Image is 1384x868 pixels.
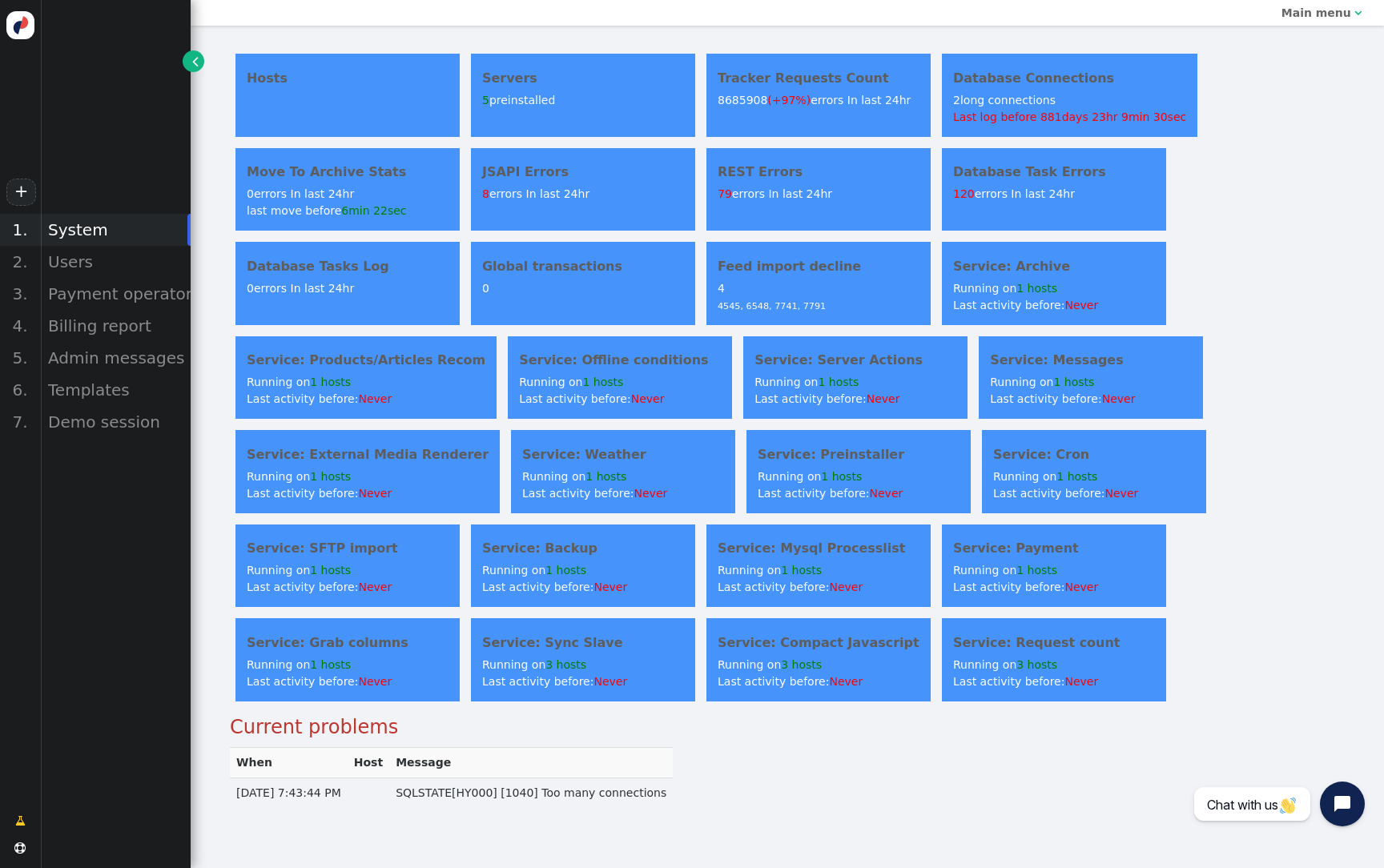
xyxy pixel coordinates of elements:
span: Never [1102,392,1136,405]
img: logo-icon.svg [6,11,34,39]
h4: Service: Backup [482,539,684,558]
th: When [230,748,348,778]
h4: Database Connections [953,69,1186,88]
span: Never [358,675,392,688]
div: Last activity before: [990,391,1192,408]
span: 0 [247,282,254,295]
a: 1 hosts [310,658,351,671]
h4: Service: Offline conditions [519,351,721,370]
td: SQLSTATE[HY000] [1040] Too many connections [389,778,673,809]
span: Running on [482,658,586,671]
a: 1 hosts [585,470,626,483]
span: Running on [754,376,859,388]
h4: Service: Archive [953,257,1155,276]
div: Last activity before: [482,579,684,596]
div: Billing report [40,310,191,342]
span:  [192,53,199,70]
div: errors In last 24hr [718,92,919,109]
a: 3 hosts [781,658,822,671]
div: Templates [40,374,191,406]
h4: Servers [482,69,684,88]
h4: Feed import decline [718,257,919,276]
h4: Service: Request count [953,633,1155,653]
a:  [183,50,204,72]
div: Last activity before: [953,579,1155,596]
div: Demo session [40,406,191,438]
div: Last activity before: [718,579,919,596]
div: errors In last 24hr [247,186,449,203]
div: errors In last 24hr [482,186,684,203]
span: 2 [953,94,960,106]
h4: Database Tasks Log [247,257,449,276]
th: Message [389,748,673,778]
h4: Database Task Errors [953,163,1155,182]
span: 120 [953,187,975,200]
span: Running on [953,282,1057,295]
span: Never [358,581,392,593]
a: 1 hosts [310,470,351,483]
span: Running on [758,470,862,483]
h4: Service: Products/Articles Recom [247,351,485,370]
div: Last activity before: [482,673,684,690]
div: Last activity before: [758,485,960,502]
div: Last activity before: [247,673,449,690]
div: Last activity before: [247,579,449,596]
span: Running on [522,470,626,483]
h4: Global transactions [482,257,684,276]
div: Users [40,246,191,278]
span: Running on [953,658,1057,671]
span: 5 [482,94,489,106]
div: errors In last 24hr [247,280,449,297]
a: 1 hosts [818,376,859,388]
div: Last log before 881days 23hr 9min 30sec [953,109,1186,126]
h4: Service: Compact Javascript [718,633,919,653]
h4: Service: External Media Renderer [247,445,489,464]
span: 4 [718,282,725,295]
span: Never [1064,299,1098,311]
span: Never [829,581,863,593]
h4: JSAPI Errors [482,163,684,182]
a: 1 hosts [582,376,623,388]
div: Last activity before: [519,391,721,408]
span: Running on [718,658,822,671]
span: Never [1105,487,1139,500]
h4: Service: Server Actions [754,351,956,370]
span: Never [829,675,863,688]
h4: Service: Messages [990,351,1192,370]
span: 0 [247,187,254,200]
span: Never [1064,581,1098,593]
span: 4545, 6548, 7741, 7791 [718,301,826,311]
a: 1 hosts [1056,470,1097,483]
span: Never [870,487,903,500]
span: 8 [482,187,489,200]
a:  [4,806,37,835]
a: 1 hosts [781,564,822,577]
h4: Service: Sync Slave [482,633,684,653]
div: errors In last 24hr [953,186,1155,203]
a: 1 hosts [545,564,586,577]
a: 1 hosts [821,470,862,483]
span:  [1354,7,1362,18]
span: Never [358,392,392,405]
h4: REST Errors [718,163,919,182]
span: (+97%) [767,94,811,106]
div: Last activity before: [953,673,1155,690]
span: Running on [247,470,351,483]
span: Never [1064,675,1098,688]
span: Never [593,675,627,688]
span: Never [631,392,665,405]
h4: Service: Cron [993,445,1195,464]
td: [DATE] 7:43:44 PM [230,778,348,809]
div: long connections [953,92,1186,126]
h4: Service: Mysql Processlist [718,539,919,558]
span:  [14,842,26,854]
div: Admin messages [40,342,191,374]
span: Running on [718,564,822,577]
span: Never [358,487,392,500]
span: 8685908 [718,94,811,106]
span: Never [593,581,627,593]
th: Host [348,748,389,778]
span: 6min 22sec [341,204,406,217]
a: 1 hosts [1053,376,1094,388]
a: 1 hosts [1016,564,1057,577]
